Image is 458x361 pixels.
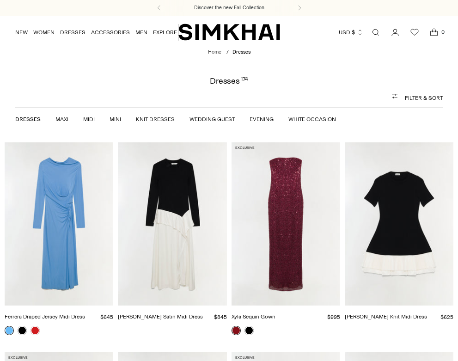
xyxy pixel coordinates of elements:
[345,313,427,320] a: [PERSON_NAME] Knit Midi Dress
[210,77,248,85] h1: Dresses
[83,116,95,122] a: Midi
[15,107,443,131] nav: Linked collections
[250,116,274,122] a: Evening
[91,22,130,43] a: ACCESSORIES
[189,116,235,122] a: Wedding Guest
[327,314,340,320] span: $995
[232,49,250,55] span: Dresses
[136,116,175,122] a: Knit Dresses
[232,313,275,320] a: Xyla Sequin Gown
[135,22,147,43] a: MEN
[118,313,203,320] a: [PERSON_NAME] Satin Midi Dress
[33,22,55,43] a: WOMEN
[208,49,250,56] nav: breadcrumbs
[194,4,264,12] a: Discover the new Fall Collection
[15,116,41,122] a: Dresses
[15,89,443,107] button: Filter & Sort
[110,116,121,122] a: Mini
[5,142,113,306] a: Ferrera Draped Jersey Midi Dress
[366,23,385,42] a: Open search modal
[440,314,453,320] span: $625
[15,22,28,43] a: NEW
[405,23,424,42] a: Wishlist
[55,116,68,122] a: Maxi
[439,28,447,36] span: 0
[178,23,280,41] a: SIMKHAI
[60,22,85,43] a: DRESSES
[241,77,248,85] div: 174
[425,23,443,42] a: Open cart modal
[214,314,227,320] span: $845
[100,314,113,320] span: $645
[288,116,336,122] a: White Occasion
[153,22,177,43] a: EXPLORE
[386,23,404,42] a: Go to the account page
[118,142,226,306] a: Ornella Knit Satin Midi Dress
[5,313,85,320] a: Ferrera Draped Jersey Midi Dress
[232,142,340,306] a: Xyla Sequin Gown
[226,49,229,56] div: /
[339,22,363,43] button: USD $
[208,49,221,55] a: Home
[345,142,453,306] a: Lorin Taffeta Knit Midi Dress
